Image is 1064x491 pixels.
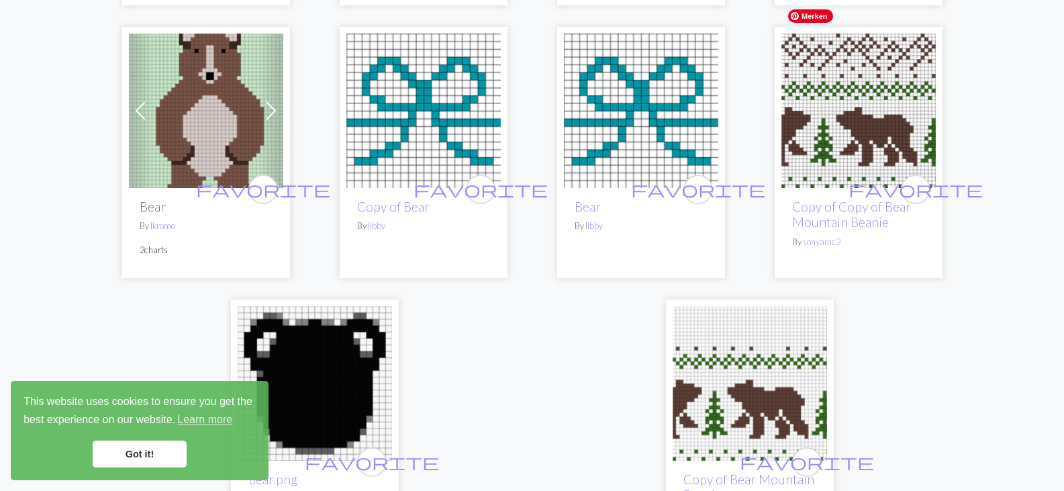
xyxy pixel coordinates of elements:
[357,447,387,477] button: favourite
[901,175,930,204] button: favourite
[248,175,278,204] button: favourite
[740,449,874,476] i: favourite
[781,34,936,188] img: Bear Mountain Beanie
[631,176,765,203] i: favourite
[357,199,430,214] a: Copy of Bear
[585,220,603,231] a: libby
[575,220,708,232] p: By
[196,179,330,199] span: favorite
[792,236,925,249] p: By
[740,451,874,472] span: favorite
[196,176,330,203] i: favourite
[673,306,827,461] img: Bear Mountain Beanie
[466,175,495,204] button: favourite
[346,103,501,116] a: Bear
[564,34,718,188] img: Bear
[23,394,256,430] span: This website uses cookies to ensure you get the best experience on our website.
[140,220,273,232] p: By
[414,179,548,199] span: favorite
[140,244,273,257] p: 2 charts
[129,34,283,188] img: Bear
[673,375,827,388] a: Bear Mountain Beanie
[305,451,439,472] span: favorite
[792,199,911,230] a: Copy of Copy of Bear Mountain Beanie
[11,381,269,480] div: cookieconsent
[368,220,385,231] a: libby
[238,375,392,388] a: bear.png
[849,176,983,203] i: favourite
[357,220,490,232] p: By
[849,179,983,199] span: favorite
[631,179,765,199] span: favorite
[803,236,840,247] a: sonyamc2
[346,34,501,188] img: Bear
[150,220,175,231] a: lkromo
[129,103,283,116] a: Bear
[140,199,273,214] h2: Bear
[248,472,297,487] a: bear.png
[788,9,833,23] span: Merken
[683,175,713,204] button: favourite
[175,410,234,430] a: learn more about cookies
[781,103,936,116] a: Bear Mountain Beanie
[305,449,439,476] i: favourite
[414,176,548,203] i: favourite
[575,199,601,214] a: Bear
[564,103,718,116] a: Bear
[93,441,187,467] a: dismiss cookie message
[238,306,392,461] img: bear.png
[792,447,822,477] button: favourite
